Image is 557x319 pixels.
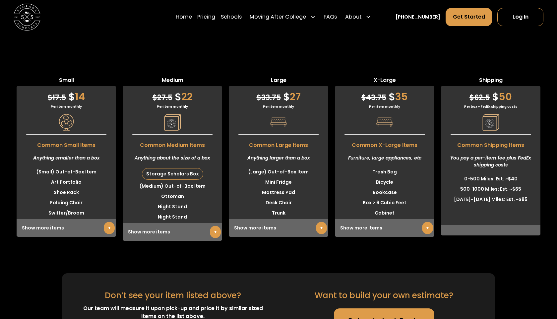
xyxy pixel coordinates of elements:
[342,7,374,26] div: About
[17,86,116,104] div: 14
[250,13,306,21] div: Moving After College
[229,138,328,149] span: Common Large Items
[492,90,499,104] span: $
[229,198,328,208] li: Desk Chair
[176,7,192,26] a: Home
[335,138,434,149] span: Common X-Large Items
[441,194,540,205] li: [DATE]-[DATE] Miles: Est. ~$85
[123,149,222,167] div: Anything about the size of a box
[335,86,434,104] div: 35
[48,93,52,103] span: $
[104,222,115,234] a: +
[105,289,241,302] div: Don’t see your item listed above?
[123,86,222,104] div: 22
[270,114,287,131] img: Pricing Category Icon
[335,76,434,86] span: X-Large
[229,76,328,86] span: Large
[497,8,543,26] a: Log In
[229,86,328,104] div: 27
[229,104,328,109] div: Per item monthly
[17,208,116,218] li: Swiffer/Broom
[153,93,157,103] span: $
[123,202,222,212] li: Night Stand
[48,93,66,103] span: 17.5
[441,104,540,109] div: Per box + FedEx shipping costs
[17,187,116,198] li: Shoe Rack
[229,149,328,167] div: Anything larger than a box
[17,177,116,187] li: Art Portfolio
[123,191,222,202] li: Ottoman
[17,219,116,237] div: Show more items
[376,114,393,131] img: Pricing Category Icon
[335,177,434,187] li: Bicycle
[17,76,116,86] span: Small
[123,212,222,222] li: Night Stand
[123,104,222,109] div: Per item monthly
[17,138,116,149] span: Common Small Items
[123,76,222,86] span: Medium
[441,76,540,86] span: Shipping
[247,7,318,26] div: Moving After College
[164,114,181,131] img: Pricing Category Icon
[446,8,492,26] a: Get Started
[335,104,434,109] div: Per item monthly
[361,93,386,103] span: 43.75
[123,138,222,149] span: Common Medium Items
[153,93,172,103] span: 27.5
[482,114,499,131] img: Pricing Category Icon
[335,219,434,237] div: Show more items
[335,149,434,167] div: Furniture, large appliances, etc
[469,93,490,103] span: 62.5
[229,167,328,177] li: (Large) Out-of-Box Item
[257,93,281,103] span: 33.75
[441,138,540,149] span: Common Shipping Items
[175,90,181,104] span: $
[396,13,440,20] a: [PHONE_NUMBER]
[361,93,366,103] span: $
[229,219,328,237] div: Show more items
[123,181,222,191] li: (Medium) Out-of-Box Item
[17,198,116,208] li: Folding Chair
[142,168,203,179] div: Storage Scholars Box
[389,90,395,104] span: $
[58,114,75,131] img: Pricing Category Icon
[17,104,116,109] div: Per item monthly
[335,167,434,177] li: Trash Bag
[335,198,434,208] li: Box > 6 Cubic Feet
[469,93,474,103] span: $
[210,226,221,238] a: +
[345,13,362,21] div: About
[17,167,116,177] li: (Small) Out-of-Box Item
[315,289,453,302] div: Want to build your own estimate?
[68,90,75,104] span: $
[335,187,434,198] li: Bookcase
[441,184,540,194] li: 500-1000 Miles: Est. ~$65
[441,86,540,104] div: 50
[335,208,434,218] li: Cabinet
[17,149,116,167] div: Anything smaller than a box
[324,7,337,26] a: FAQs
[229,208,328,218] li: Trunk
[229,177,328,187] li: Mini Fridge
[441,149,540,174] div: You pay a per-item fee plus FedEx shipping costs
[197,7,215,26] a: Pricing
[257,93,261,103] span: $
[316,222,327,234] a: +
[283,90,290,104] span: $
[14,3,41,31] img: Storage Scholars main logo
[123,223,222,241] div: Show more items
[221,7,242,26] a: Schools
[229,187,328,198] li: Mattress Pad
[441,174,540,184] li: 0-500 Miles: Est. ~$40
[422,222,433,234] a: +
